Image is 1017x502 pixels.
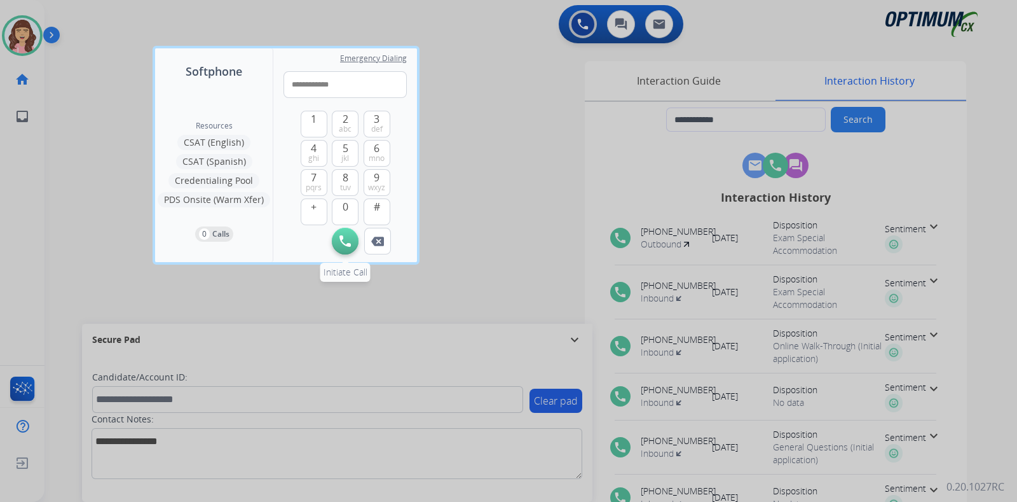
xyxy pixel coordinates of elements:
[199,228,210,240] p: 0
[371,237,384,246] img: call-button
[343,199,348,214] span: 0
[364,140,390,167] button: 6mno
[332,228,358,254] button: Initiate Call
[364,169,390,196] button: 9wxyz
[332,199,358,225] button: 0
[341,153,349,164] span: jkl
[946,479,1004,494] p: 0.20.1027RC
[340,53,407,64] span: Emergency Dialing
[343,111,348,127] span: 2
[332,111,358,137] button: 2abc
[301,169,327,196] button: 7pqrs
[158,192,270,207] button: PDS Onsite (Warm Xfer)
[311,141,317,156] span: 4
[343,170,348,185] span: 8
[332,169,358,196] button: 8tuv
[339,235,351,247] img: call-button
[332,140,358,167] button: 5jkl
[177,135,250,150] button: CSAT (English)
[343,141,348,156] span: 5
[311,111,317,127] span: 1
[301,140,327,167] button: 4ghi
[311,170,317,185] span: 7
[186,62,242,80] span: Softphone
[374,111,379,127] span: 3
[339,124,352,134] span: abc
[371,124,383,134] span: def
[369,153,385,164] span: mno
[340,183,351,193] span: tuv
[374,141,379,156] span: 6
[311,199,317,214] span: +
[368,183,385,193] span: wxyz
[306,183,322,193] span: pqrs
[324,266,367,278] span: Initiate Call
[364,199,390,225] button: #
[196,121,233,131] span: Resources
[308,153,319,164] span: ghi
[374,170,379,185] span: 9
[168,173,259,188] button: Credentialing Pool
[195,227,233,242] button: 0Calls
[301,199,327,225] button: +
[374,199,380,214] span: #
[301,111,327,137] button: 1
[176,154,252,169] button: CSAT (Spanish)
[364,111,390,137] button: 3def
[212,228,229,240] p: Calls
